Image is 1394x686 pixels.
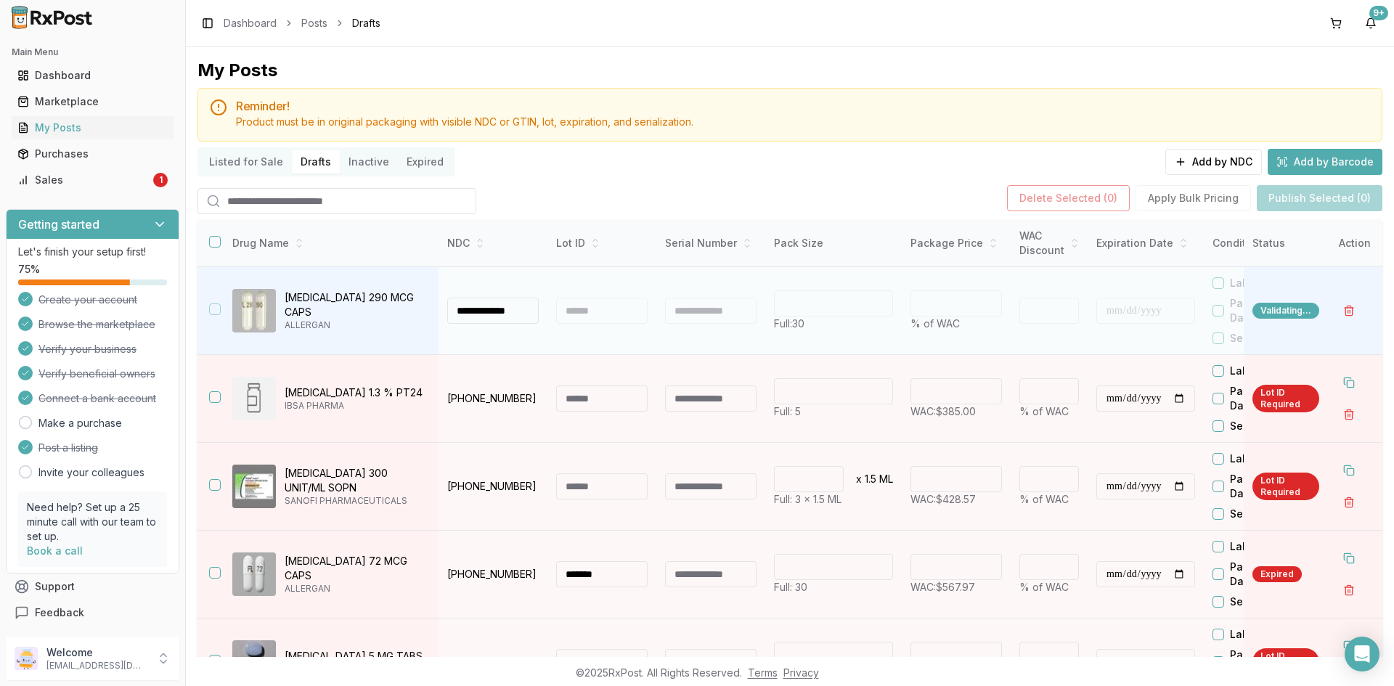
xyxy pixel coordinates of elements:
a: Purchases [12,141,174,167]
div: Drug Name [232,236,427,250]
img: Toujeo SoloStar 300 UNIT/ML SOPN [232,465,276,508]
p: IBSA PHARMA [285,400,427,412]
button: Purchases [6,142,179,166]
a: Make a purchase [38,416,122,430]
a: My Posts [12,115,174,141]
a: Dashboard [12,62,174,89]
div: Lot ID Required [1252,385,1319,412]
button: Duplicate [1336,633,1362,659]
span: Post a listing [38,441,98,455]
label: Seal Broken [1230,507,1291,521]
p: [PHONE_NUMBER] [447,655,539,669]
img: User avatar [15,647,38,670]
div: My Posts [17,121,168,135]
span: Verify beneficial owners [38,367,155,381]
button: Support [6,573,179,600]
span: Browse the marketplace [38,317,155,332]
button: Delete [1336,401,1362,428]
p: x [856,472,862,486]
p: [MEDICAL_DATA] 290 MCG CAPS [285,290,427,319]
div: Package Price [910,236,1002,250]
div: Validating... [1252,303,1319,319]
span: Create your account [38,293,137,307]
label: Seal Broken [1230,331,1291,346]
img: Linzess 290 MCG CAPS [232,289,276,332]
a: Terms [748,666,778,679]
span: WAC: $385.00 [910,405,976,417]
div: Purchases [17,147,168,161]
button: Delete [1336,577,1362,603]
img: RxPost Logo [6,6,99,29]
div: Lot ID Required [1252,473,1319,500]
p: ALLERGAN [285,319,427,331]
img: Licart 1.3 % PT24 [232,377,276,420]
a: Marketplace [12,89,174,115]
div: 1 [153,173,168,187]
button: Add by NDC [1165,149,1262,175]
button: Expired [398,150,452,173]
nav: breadcrumb [224,16,380,30]
th: Status [1244,220,1328,267]
label: Label Residue [1230,627,1303,642]
label: Package Damaged [1230,648,1313,677]
img: Abilify 5 MG TABS [232,640,276,684]
div: WAC Discount [1019,229,1079,258]
span: Connect a bank account [38,391,156,406]
p: [PHONE_NUMBER] [447,479,539,494]
button: Delete [1336,489,1362,515]
div: Open Intercom Messenger [1345,637,1379,671]
button: Delete [1336,298,1362,324]
p: 1.5 [865,472,876,486]
h3: Getting started [18,216,99,233]
span: Verify your business [38,342,136,356]
p: [PHONE_NUMBER] [447,391,539,406]
th: Pack Size [765,220,902,267]
button: Inactive [340,150,398,173]
span: % of WAC [1019,581,1069,593]
div: My Posts [197,59,277,82]
div: Expiration Date [1096,236,1195,250]
label: Package Damaged [1230,472,1313,501]
a: Sales1 [12,167,174,193]
span: WAC: $428.57 [910,493,976,505]
a: Privacy [783,666,819,679]
button: Marketplace [6,90,179,113]
h2: Main Menu [12,46,174,58]
span: Full: 5 [774,405,801,417]
img: Linzess 72 MCG CAPS [232,552,276,596]
h5: Reminder! [236,100,1370,112]
label: Package Damaged [1230,560,1313,589]
span: WAC: $567.97 [910,581,975,593]
button: Dashboard [6,64,179,87]
div: Lot ID [556,236,648,250]
label: Package Damaged [1230,384,1313,413]
label: Package Damaged [1230,296,1313,325]
label: Label Residue [1230,539,1303,554]
span: % of WAC [910,317,960,330]
span: % of WAC [1019,493,1069,505]
p: SANOFI PHARMACEUTICALS [285,495,427,507]
p: Welcome [46,645,147,660]
th: Condition [1204,220,1313,267]
button: Sales1 [6,168,179,192]
div: Marketplace [17,94,168,109]
span: Drafts [352,16,380,30]
div: Serial Number [665,236,757,250]
div: NDC [447,236,539,250]
p: Need help? Set up a 25 minute call with our team to set up. [27,500,158,544]
p: [MEDICAL_DATA] 5 MG TABS [285,649,427,663]
button: Add by Barcode [1268,149,1382,175]
span: Full: 3 x 1.5 ML [774,493,841,505]
button: 9+ [1359,12,1382,35]
a: Book a call [27,544,83,557]
label: Seal Broken [1230,595,1291,609]
p: ML [879,472,893,486]
div: Lot ID Required [1252,648,1319,676]
p: ALLERGAN [285,583,427,595]
button: Feedback [6,600,179,626]
div: 9+ [1369,6,1388,20]
a: Posts [301,16,327,30]
span: Feedback [35,605,84,620]
p: Let's finish your setup first! [18,245,167,259]
a: Dashboard [224,16,277,30]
